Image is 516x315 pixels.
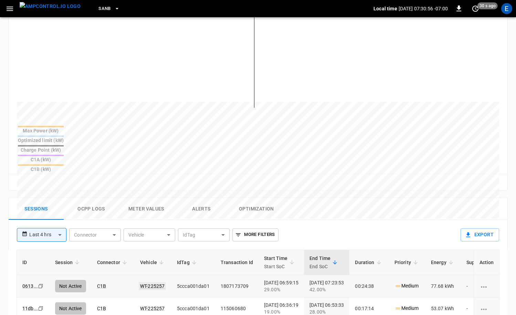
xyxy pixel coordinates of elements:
div: Supply Cost [466,256,506,269]
span: Priority [394,258,420,267]
p: End SoC [309,262,330,271]
button: More Filters [232,228,278,241]
span: IdTag [177,258,199,267]
div: profile-icon [501,3,512,14]
p: [DATE] 07:30:56 -07:00 [399,5,448,12]
span: Vehicle [140,258,166,267]
button: SanB [96,2,123,15]
span: Session [55,258,82,267]
button: Meter Values [119,198,174,220]
p: Start SoC [264,262,288,271]
button: Alerts [174,198,229,220]
button: set refresh interval [470,3,481,14]
div: Last 4 hrs [29,228,66,241]
button: Ocpp logs [64,198,119,220]
button: Sessions [9,198,64,220]
span: Duration [355,258,383,267]
span: Connector [97,258,129,267]
div: charging session options [479,305,494,312]
button: Export [461,228,499,241]
th: Action [473,250,499,275]
div: charging session options [479,283,494,290]
th: Transaction Id [215,250,259,275]
span: Start TimeStart SoC [264,254,297,271]
p: Local time [373,5,397,12]
span: End TimeEnd SoC [309,254,339,271]
div: End Time [309,254,330,271]
span: Energy [431,258,455,267]
span: 30 s ago [477,2,498,9]
th: ID [17,250,50,275]
img: ampcontrol.io logo [20,2,81,11]
div: Start Time [264,254,288,271]
span: SanB [98,5,111,13]
button: Optimization [229,198,284,220]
